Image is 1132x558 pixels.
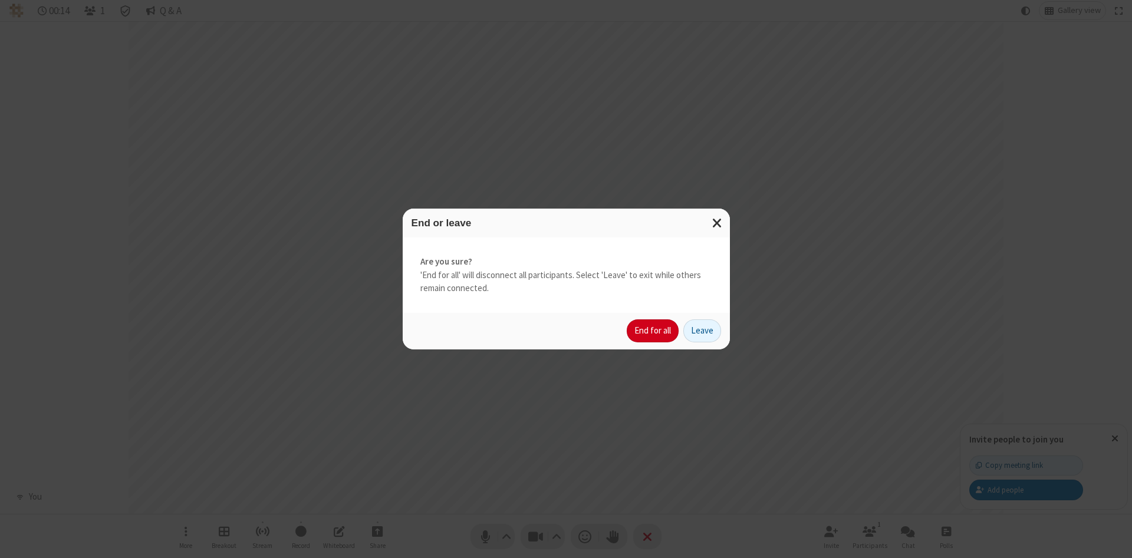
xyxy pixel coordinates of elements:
button: End for all [627,319,679,343]
div: 'End for all' will disconnect all participants. Select 'Leave' to exit while others remain connec... [403,237,730,313]
button: Close modal [705,209,730,237]
strong: Are you sure? [420,255,712,269]
button: Leave [683,319,721,343]
h3: End or leave [412,217,721,229]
